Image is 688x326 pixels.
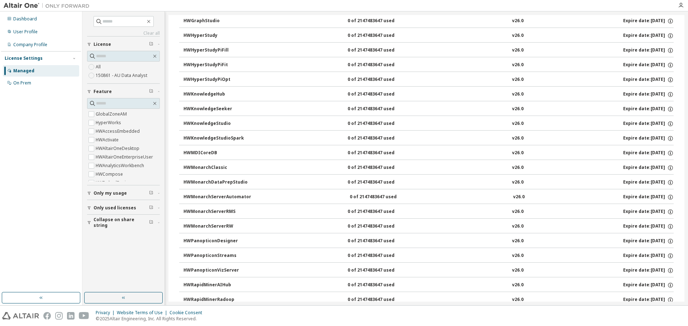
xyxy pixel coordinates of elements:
button: HWKnowledgeStudio0 of 2147483647 usedv26.0Expire date:[DATE] [183,116,674,132]
button: Only used licenses [87,200,160,216]
div: 0 of 2147483647 used [348,253,412,259]
div: HWHyperStudyPiFit [183,62,248,68]
div: HWMonarchDataPrepStudio [183,179,248,186]
button: HWPanopticonDesigner0 of 2147483647 usedv26.0Expire date:[DATE] [183,233,674,249]
span: Feature [94,89,112,94]
label: HWCompose [96,170,124,179]
div: 0 of 2147483647 used [348,282,412,288]
div: User Profile [13,29,38,35]
label: HWAltairOneDesktop [96,144,141,153]
span: Clear filter [149,205,153,211]
label: HWActivate [96,136,120,144]
div: HWKnowledgeStudio [183,121,248,127]
label: 150861 - AU Data Analyst [96,71,149,80]
div: Expire date: [DATE] [623,209,674,215]
div: v26.0 [512,121,524,127]
div: Expire date: [DATE] [623,282,674,288]
div: 0 of 2147483647 used [348,223,412,230]
div: Expire date: [DATE] [623,238,674,244]
div: v26.0 [512,253,524,259]
label: HWAccessEmbedded [96,127,141,136]
img: altair_logo.svg [2,312,39,320]
button: HWMonarchServerRW0 of 2147483647 usedv26.0Expire date:[DATE] [183,219,674,234]
img: facebook.svg [43,312,51,320]
button: Only my usage [87,185,160,201]
div: v26.0 [512,223,524,230]
div: v26.0 [512,135,524,142]
span: Collapse on share string [94,217,149,228]
span: License [94,42,111,47]
button: HWKnowledgeStudioSpark0 of 2147483647 usedv26.0Expire date:[DATE] [183,131,674,146]
div: Expire date: [DATE] [623,135,674,142]
div: v26.0 [512,282,524,288]
div: HWHyperStudyPiOpt [183,77,248,83]
div: Cookie Consent [169,310,206,316]
div: HWMonarchServerRW [183,223,248,230]
div: HWRapidMinerRadoop [183,297,248,303]
div: v26.0 [512,209,524,215]
div: Expire date: [DATE] [623,179,674,186]
div: Expire date: [DATE] [623,18,674,24]
div: v26.0 [512,18,524,24]
label: GlobalZoneAM [96,110,128,118]
div: HWMonarchServerRMS [183,209,248,215]
div: Expire date: [DATE] [623,77,674,83]
div: Expire date: [DATE] [623,253,674,259]
div: HWMonarchClassic [183,165,248,171]
div: HWGraphStudio [183,18,248,24]
button: HWMDICoreDB0 of 2147483647 usedv26.0Expire date:[DATE] [183,145,674,161]
button: HWPanopticonStreams0 of 2147483647 usedv26.0Expire date:[DATE] [183,248,674,264]
div: Expire date: [DATE] [623,62,674,68]
div: Expire date: [DATE] [623,267,674,274]
span: Clear filter [149,190,153,196]
div: v26.0 [512,47,524,54]
div: Dashboard [13,16,37,22]
div: 0 of 2147483647 used [348,62,412,68]
button: HWGraphStudio0 of 2147483647 usedv26.0Expire date:[DATE] [183,13,674,29]
div: 0 of 2147483647 used [348,106,412,112]
div: 0 of 2147483647 used [348,33,412,39]
div: Expire date: [DATE] [623,91,674,98]
div: 0 of 2147483647 used [348,267,412,274]
label: HWEmbedBasic [96,179,129,187]
div: HWHyperStudyPiFill [183,47,248,54]
label: All [96,63,102,71]
div: Expire date: [DATE] [623,223,674,230]
div: HWKnowledgeSeeker [183,106,248,112]
p: © 2025 Altair Engineering, Inc. All Rights Reserved. [96,316,206,322]
div: HWMonarchServerAutomator [183,194,251,200]
button: HWRapidMinerAIHub0 of 2147483647 usedv26.0Expire date:[DATE] [183,277,674,293]
div: 0 of 2147483647 used [348,209,412,215]
div: v26.0 [512,91,524,98]
div: Expire date: [DATE] [623,47,674,54]
div: HWHyperStudy [183,33,248,39]
a: Clear all [87,30,160,36]
button: HWMonarchServerRMS0 of 2147483647 usedv26.0Expire date:[DATE] [183,204,674,220]
div: 0 of 2147483647 used [348,238,412,244]
div: Managed [13,68,34,74]
button: HWKnowledgeHub0 of 2147483647 usedv26.0Expire date:[DATE] [183,87,674,102]
div: HWKnowledgeStudioSpark [183,135,248,142]
span: Clear filter [149,42,153,47]
div: v26.0 [512,297,524,303]
button: HWHyperStudyPiFit0 of 2147483647 usedv26.0Expire date:[DATE] [183,57,674,73]
span: Clear filter [149,89,153,94]
div: Expire date: [DATE] [623,297,674,303]
label: HWAnalyticsWorkbench [96,161,145,170]
span: Only my usage [94,190,127,196]
div: On Prem [13,80,31,86]
div: 0 of 2147483647 used [348,91,412,98]
span: Only used licenses [94,205,136,211]
div: 0 of 2147483647 used [348,135,412,142]
div: Expire date: [DATE] [623,106,674,112]
div: Expire date: [DATE] [623,165,674,171]
div: 0 of 2147483647 used [348,77,412,83]
span: Clear filter [149,220,153,225]
button: License [87,37,160,52]
div: Company Profile [13,42,47,48]
div: HWKnowledgeHub [183,91,248,98]
div: HWPanopticonVizServer [183,267,248,274]
div: 0 of 2147483647 used [348,150,412,156]
div: v26.0 [513,194,525,200]
div: HWPanopticonStreams [183,253,248,259]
